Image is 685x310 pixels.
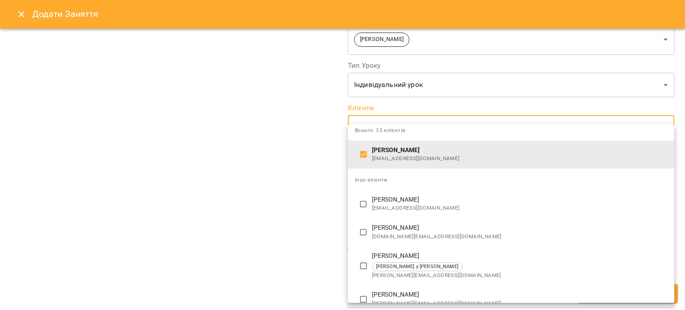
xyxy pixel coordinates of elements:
p: [PERSON_NAME] [372,290,667,299]
span: [PERSON_NAME][EMAIL_ADDRESS][DOMAIN_NAME] [372,299,667,308]
span: [DOMAIN_NAME][EMAIL_ADDRESS][DOMAIN_NAME] [372,232,667,241]
p: [PERSON_NAME] [372,252,667,260]
p: [PERSON_NAME] [372,223,667,232]
p: [PERSON_NAME] [372,195,667,204]
span: Всього: 25 клієнтів [355,127,405,133]
span: Інші клієнти [355,177,388,183]
span: [EMAIL_ADDRESS][DOMAIN_NAME] [372,154,667,163]
span: [PERSON_NAME] y [PERSON_NAME] [372,263,462,271]
span: [EMAIL_ADDRESS][DOMAIN_NAME] [372,204,667,213]
span: [PERSON_NAME][EMAIL_ADDRESS][DOMAIN_NAME] [372,271,667,280]
p: [PERSON_NAME] [372,146,667,155]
